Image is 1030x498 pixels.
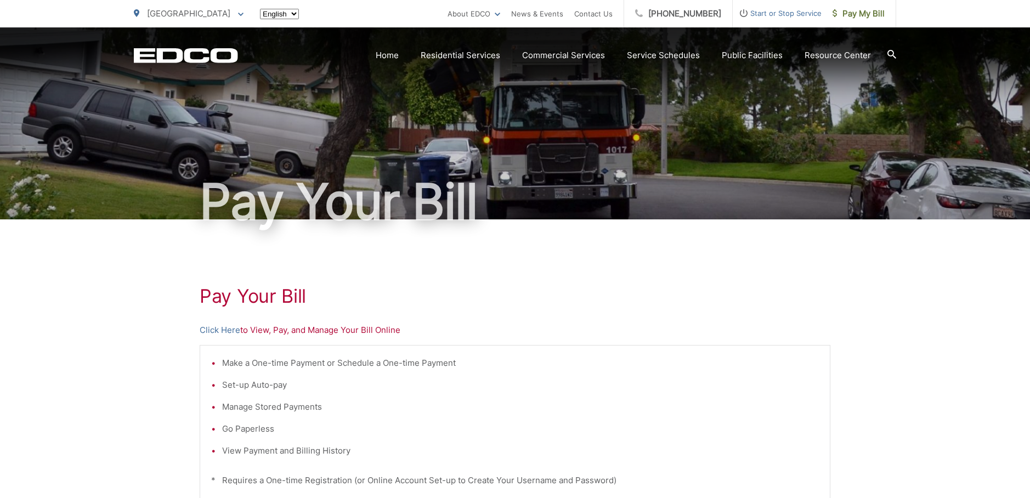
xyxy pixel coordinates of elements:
[511,7,563,20] a: News & Events
[222,378,819,392] li: Set-up Auto-pay
[222,400,819,414] li: Manage Stored Payments
[147,8,230,19] span: [GEOGRAPHIC_DATA]
[448,7,500,20] a: About EDCO
[421,49,500,62] a: Residential Services
[376,49,399,62] a: Home
[200,285,830,307] h1: Pay Your Bill
[222,444,819,457] li: View Payment and Billing History
[805,49,871,62] a: Resource Center
[211,474,819,487] p: * Requires a One-time Registration (or Online Account Set-up to Create Your Username and Password)
[522,49,605,62] a: Commercial Services
[134,174,896,229] h1: Pay Your Bill
[222,422,819,435] li: Go Paperless
[627,49,700,62] a: Service Schedules
[200,324,830,337] p: to View, Pay, and Manage Your Bill Online
[134,48,238,63] a: EDCD logo. Return to the homepage.
[722,49,783,62] a: Public Facilities
[222,356,819,370] li: Make a One-time Payment or Schedule a One-time Payment
[574,7,613,20] a: Contact Us
[833,7,885,20] span: Pay My Bill
[200,324,240,337] a: Click Here
[260,9,299,19] select: Select a language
